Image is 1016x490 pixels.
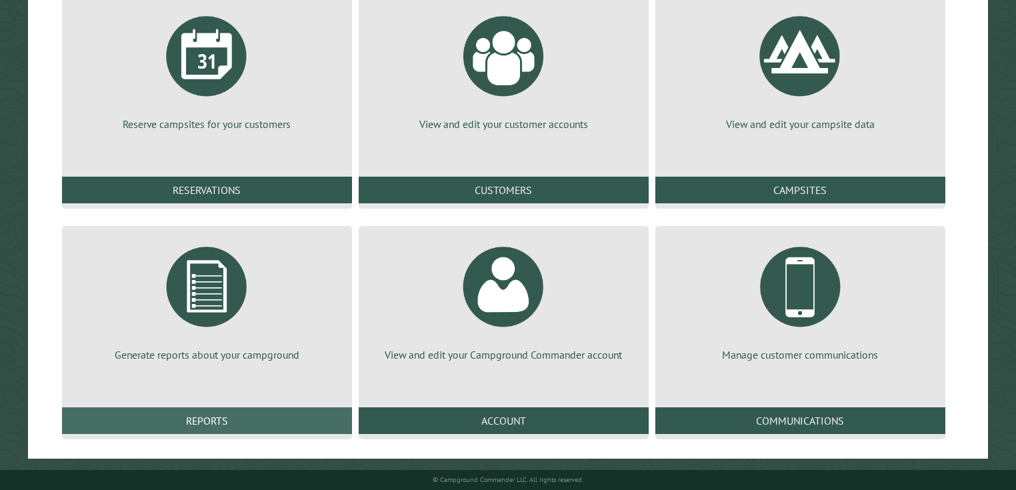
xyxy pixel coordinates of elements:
p: Generate reports about your campground [78,347,336,362]
a: Generate reports about your campground [78,237,336,362]
a: Reservations [62,177,352,203]
a: Campsites [655,177,945,203]
p: View and edit your campsite data [671,117,929,131]
a: View and edit your Campground Commander account [375,237,633,362]
a: Reserve campsites for your customers [78,6,336,131]
a: Customers [359,177,649,203]
p: Manage customer communications [671,347,929,362]
a: View and edit your campsite data [671,6,929,131]
a: Manage customer communications [671,237,929,362]
p: View and edit your Campground Commander account [375,347,633,362]
p: Reserve campsites for your customers [78,117,336,131]
a: View and edit your customer accounts [375,6,633,131]
a: Account [359,407,649,434]
p: View and edit your customer accounts [375,117,633,131]
a: Communications [655,407,945,434]
small: © Campground Commander LLC. All rights reserved. [433,475,583,484]
a: Reports [62,407,352,434]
